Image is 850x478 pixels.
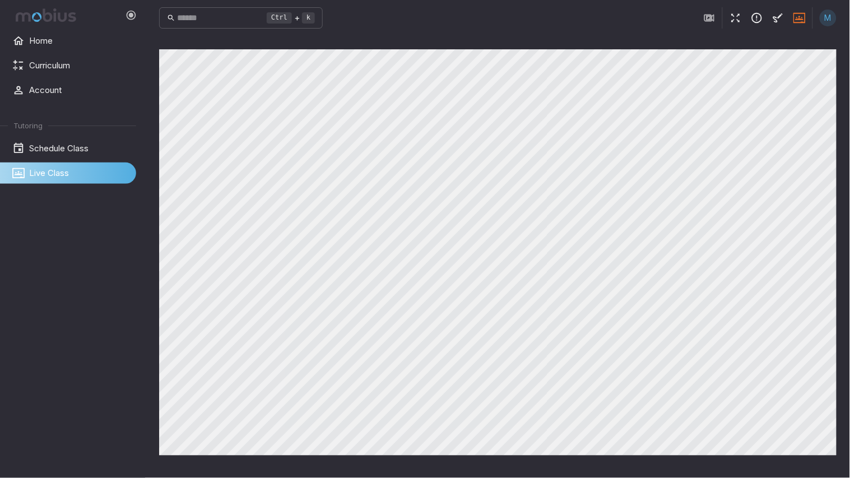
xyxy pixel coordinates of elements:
[820,10,837,26] div: M
[267,12,292,24] kbd: Ctrl
[789,7,810,29] button: Join Session now!
[768,7,789,29] button: Start Drawing on Questions
[302,12,315,24] kbd: k
[267,11,315,25] div: +
[29,167,128,179] span: Live Class
[13,120,43,131] span: Tutoring
[29,142,128,155] span: Schedule Class
[699,7,720,29] button: Join in Zoom Client
[746,7,768,29] button: Report an Issue
[725,7,746,29] button: Fullscreen Game
[29,84,128,96] span: Account
[29,35,128,47] span: Home
[29,59,128,72] span: Curriculum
